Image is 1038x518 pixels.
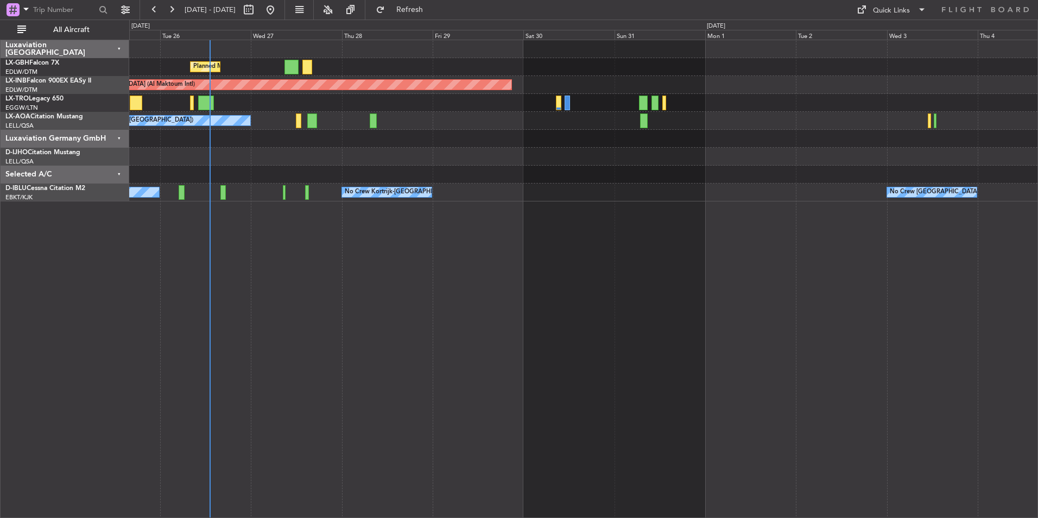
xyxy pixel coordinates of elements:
[705,30,796,40] div: Mon 1
[185,5,236,15] span: [DATE] - [DATE]
[28,26,115,34] span: All Aircraft
[5,122,34,130] a: LELL/QSA
[160,30,251,40] div: Tue 26
[5,78,91,84] a: LX-INBFalcon 900EX EASy II
[887,30,978,40] div: Wed 3
[5,68,37,76] a: EDLW/DTM
[342,30,433,40] div: Thu 28
[5,113,30,120] span: LX-AOA
[5,78,27,84] span: LX-INB
[5,185,85,192] a: D-IBLUCessna Citation M2
[707,22,725,31] div: [DATE]
[5,96,64,102] a: LX-TROLegacy 650
[387,6,433,14] span: Refresh
[371,1,436,18] button: Refresh
[193,59,314,75] div: Planned Maint Nice ([GEOGRAPHIC_DATA])
[5,60,29,66] span: LX-GBH
[251,30,341,40] div: Wed 27
[5,185,27,192] span: D-IBLU
[5,96,29,102] span: LX-TRO
[131,22,150,31] div: [DATE]
[5,149,28,156] span: D-IJHO
[5,86,37,94] a: EDLW/DTM
[5,193,33,201] a: EBKT/KJK
[72,112,193,129] div: No Crew Barcelona ([GEOGRAPHIC_DATA])
[345,184,457,200] div: No Crew Kortrijk-[GEOGRAPHIC_DATA]
[12,21,118,39] button: All Aircraft
[433,30,523,40] div: Fri 29
[5,60,59,66] a: LX-GBHFalcon 7X
[796,30,887,40] div: Tue 2
[615,30,705,40] div: Sun 31
[851,1,932,18] button: Quick Links
[5,149,80,156] a: D-IJHOCitation Mustang
[873,5,910,16] div: Quick Links
[5,157,34,166] a: LELL/QSA
[33,2,96,18] input: Trip Number
[5,113,83,120] a: LX-AOACitation Mustang
[5,104,38,112] a: EGGW/LTN
[523,30,614,40] div: Sat 30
